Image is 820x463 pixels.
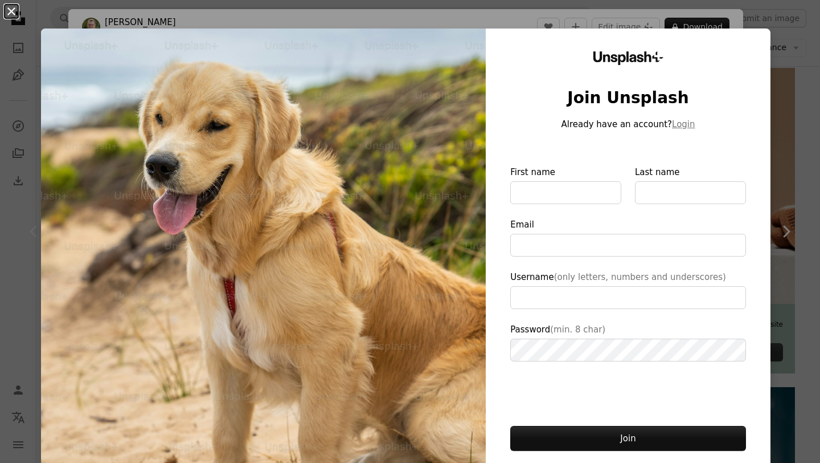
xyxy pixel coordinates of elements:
p: Already have an account? [510,117,746,131]
input: Last name [635,181,746,204]
label: First name [510,165,621,204]
h1: Join Unsplash [510,88,746,108]
label: Password [510,323,746,362]
span: (only letters, numbers and underscores) [554,272,726,282]
label: Last name [635,165,746,204]
button: Login [672,117,695,131]
input: First name [510,181,621,204]
input: Email [510,234,746,257]
input: Username(only letters, numbers and underscores) [510,286,746,309]
label: Email [510,218,746,257]
button: Join [510,426,746,451]
input: Password(min. 8 char) [510,339,746,362]
label: Username [510,270,746,309]
span: (min. 8 char) [550,324,605,335]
